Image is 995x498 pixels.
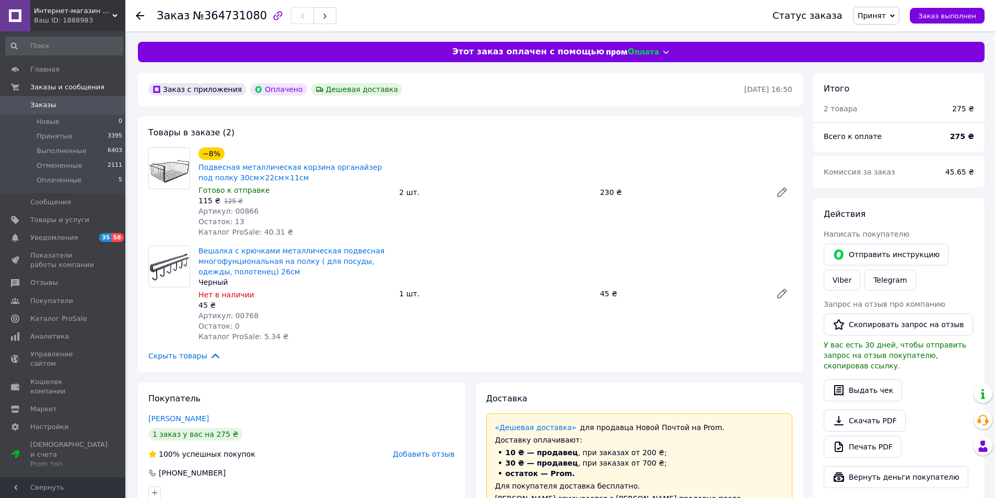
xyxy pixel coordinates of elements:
[30,198,71,207] span: Сообщения
[37,161,82,170] span: Отмененные
[506,448,578,457] span: 10 ₴ — продавец
[149,246,190,287] img: Вешалка с крючками металлическая подвесная многофунциональная на полку ( для посуды, одежды, поло...
[198,291,254,299] span: Нет в наличии
[824,300,945,308] span: Запрос на отзыв про компанию
[30,296,73,306] span: Покупатели
[30,377,97,396] span: Кошелек компании
[198,207,259,215] span: Артикул: 00866
[30,83,104,92] span: Заказы и сообщения
[824,270,860,291] a: Viber
[506,469,575,478] span: остаток — Prom.
[111,233,123,242] span: 58
[495,481,784,491] div: Для покупателя доставка бесплатно.
[198,228,293,236] span: Каталог ProSale: 40.31 ₴
[30,459,108,469] div: Prom топ
[250,83,307,96] div: Оплачено
[824,105,857,113] span: 2 товара
[119,176,122,185] span: 5
[108,161,122,170] span: 2111
[148,128,235,137] span: Товары в заказе (2)
[198,163,382,182] a: Подвесная металлическая корзина органайзер под полку 30см×22см×11см
[193,9,267,22] span: №364731080
[824,436,902,458] a: Печать PDF
[30,440,108,469] span: [DEMOGRAPHIC_DATA] и счета
[824,379,902,401] button: Выдать чек
[771,182,792,203] a: Редактировать
[119,117,122,126] span: 0
[945,168,974,176] span: 45.65 ₴
[30,314,87,323] span: Каталог ProSale
[148,428,242,441] div: 1 заказ у вас на 275 ₴
[824,84,849,94] span: Итого
[395,286,595,301] div: 1 шт.
[198,277,391,287] div: Черный
[34,16,125,25] div: Ваш ID: 1888983
[37,117,60,126] span: Новые
[495,458,784,468] li: , при заказах от 700 ₴;
[148,393,201,403] span: Покупатель
[596,185,767,200] div: 230 ₴
[824,230,909,238] span: Написать покупателю
[910,8,985,24] button: Заказ выполнен
[395,185,595,200] div: 2 шт.
[198,196,220,205] span: 115 ₴
[495,447,784,458] li: , при заказах от 200 ₴;
[198,311,259,320] span: Артикул: 00768
[37,132,73,141] span: Принятые
[198,332,288,341] span: Каталог ProSale: 5.34 ₴
[824,209,865,219] span: Действия
[136,10,144,21] div: Вернуться назад
[198,217,244,226] span: Остаток: 13
[157,9,190,22] span: Заказ
[311,83,403,96] div: Дешевая доставка
[30,215,89,225] span: Товары и услуги
[5,37,123,55] input: Поиск
[198,322,240,330] span: Остаток: 0
[149,148,190,188] img: Подвесная металлическая корзина органайзер под полку 30см×22см×11см
[37,146,87,156] span: Выполненные
[824,341,966,370] span: У вас есть 30 дней, чтобы отправить запрос на отзыв покупателю, скопировав ссылку.
[30,422,68,432] span: Настройки
[918,12,976,20] span: Заказ выполнен
[30,404,57,414] span: Маркет
[744,85,792,94] time: [DATE] 16:50
[148,350,221,362] span: Скрыть товары
[30,233,78,242] span: Уведомления
[108,146,122,156] span: 6403
[824,466,968,488] button: Вернуть деньги покупателю
[771,283,792,304] a: Редактировать
[824,168,895,176] span: Комиссия за заказ
[148,83,246,96] div: Заказ с приложения
[30,251,97,270] span: Показатели работы компании
[158,468,227,478] div: [PHONE_NUMBER]
[506,459,578,467] span: 30 ₴ — продавец
[858,11,886,20] span: Принят
[824,410,906,432] a: Скачать PDF
[30,65,60,74] span: Главная
[950,132,974,141] b: 275 ₴
[198,300,391,310] div: 45 ₴
[772,10,842,21] div: Статус заказа
[486,393,528,403] span: Доставка
[824,244,949,265] button: Отправить инструкцию
[824,132,882,141] span: Всего к оплате
[148,414,209,423] a: [PERSON_NAME]
[34,6,112,16] span: Интернет-магазин "ТАУТОРГ"
[198,147,225,160] div: −8%
[198,186,270,194] span: Готово к отправке
[864,270,916,291] a: Telegram
[224,198,243,205] span: 125 ₴
[495,422,784,433] div: для продавца Новой Почтой на Prom.
[30,100,56,110] span: Заказы
[495,423,577,432] a: «Дешевая доставка»
[99,233,111,242] span: 35
[596,286,767,301] div: 45 ₴
[30,278,58,287] span: Отзывы
[108,132,122,141] span: 3395
[952,103,974,114] div: 275 ₴
[495,435,784,445] div: Доставку оплачивают:
[198,247,384,276] a: Вешалка с крючками металлическая подвесная многофунциональная на полку ( для посуды, одежды, поло...
[37,176,81,185] span: Оплаченные
[30,332,69,341] span: Аналитика
[452,46,604,58] span: Этот заказ оплачен с помощью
